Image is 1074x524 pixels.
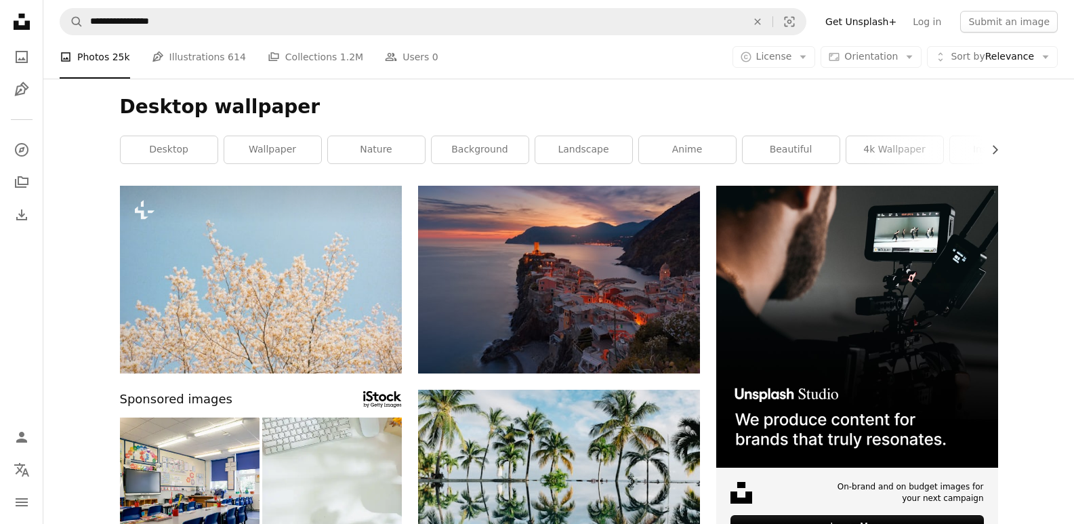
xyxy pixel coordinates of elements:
[224,136,321,163] a: wallpaper
[120,186,402,374] img: a tree with white flowers against a blue sky
[846,136,943,163] a: 4k wallpaper
[60,8,806,35] form: Find visuals sitewide
[716,186,998,468] img: file-1715652217532-464736461acbimage
[268,35,363,79] a: Collections 1.2M
[340,49,363,64] span: 1.2M
[844,51,898,62] span: Orientation
[8,456,35,483] button: Language
[120,273,402,285] a: a tree with white flowers against a blue sky
[639,136,736,163] a: anime
[385,35,438,79] a: Users 0
[8,136,35,163] a: Explore
[828,481,984,504] span: On-brand and on budget images for your next campaign
[535,136,632,163] a: landscape
[951,50,1034,64] span: Relevance
[418,186,700,374] img: aerial view of village on mountain cliff during orange sunset
[120,95,998,119] h1: Desktop wallpaper
[432,136,529,163] a: background
[228,49,246,64] span: 614
[418,474,700,486] a: water reflection of coconut palm trees
[432,49,438,64] span: 0
[821,46,922,68] button: Orientation
[8,76,35,103] a: Illustrations
[983,136,998,163] button: scroll list to the right
[960,11,1058,33] button: Submit an image
[8,169,35,196] a: Collections
[950,136,1047,163] a: inspiration
[951,51,985,62] span: Sort by
[732,46,816,68] button: License
[60,9,83,35] button: Search Unsplash
[773,9,806,35] button: Visual search
[120,390,232,409] span: Sponsored images
[756,51,792,62] span: License
[8,43,35,70] a: Photos
[8,489,35,516] button: Menu
[817,11,905,33] a: Get Unsplash+
[328,136,425,163] a: nature
[743,136,840,163] a: beautiful
[152,35,246,79] a: Illustrations 614
[730,482,752,504] img: file-1631678316303-ed18b8b5cb9cimage
[8,424,35,451] a: Log in / Sign up
[743,9,772,35] button: Clear
[121,136,218,163] a: desktop
[8,201,35,228] a: Download History
[418,273,700,285] a: aerial view of village on mountain cliff during orange sunset
[927,46,1058,68] button: Sort byRelevance
[905,11,949,33] a: Log in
